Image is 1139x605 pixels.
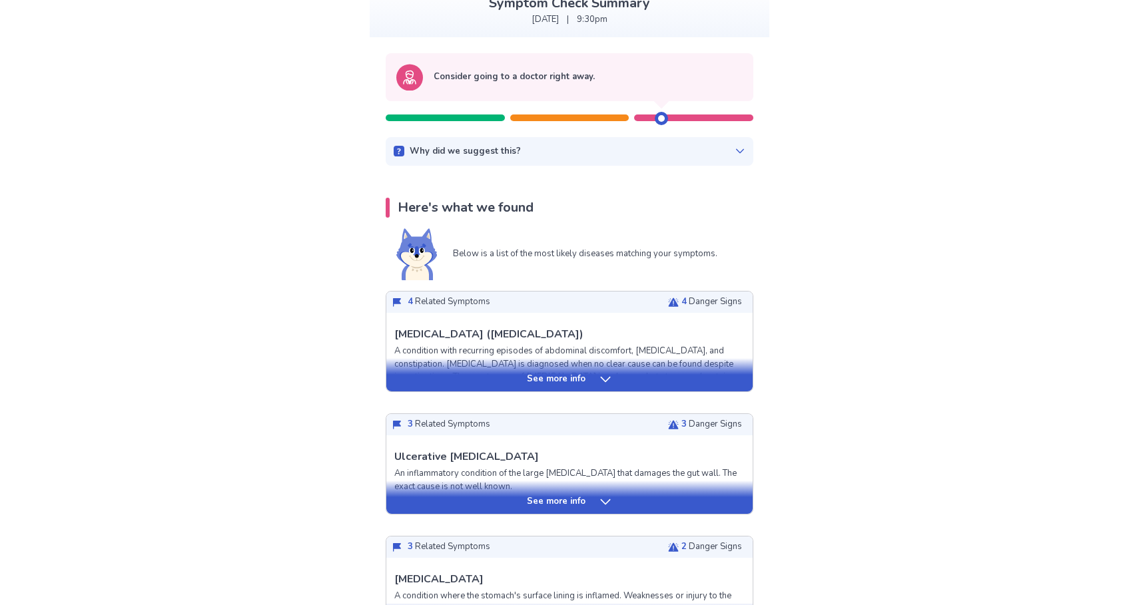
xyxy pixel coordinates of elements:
p: An inflammatory condition of the large [MEDICAL_DATA] that damages the gut wall. The exact cause ... [394,467,745,493]
span: 4 [681,296,687,307]
p: See more info [527,373,585,386]
p: | [567,13,569,27]
span: 3 [408,540,413,552]
span: 3 [408,418,413,430]
p: [MEDICAL_DATA] ([MEDICAL_DATA]) [394,326,583,342]
p: Ulcerative [MEDICAL_DATA] [394,449,539,465]
p: Below is a list of the most likely diseases matching your symptoms. [453,248,717,261]
span: 4 [408,296,413,307]
p: Danger Signs [681,418,742,431]
p: Here's what we found [398,198,534,218]
p: Danger Signs [681,540,742,554]
span: 2 [681,540,687,552]
p: Why did we suggest this? [410,145,521,158]
p: A condition with recurring episodes of abdominal discomfort, [MEDICAL_DATA], and constipation. [M... [394,345,745,397]
p: Related Symptoms [408,540,490,554]
p: Danger Signs [681,296,742,309]
p: Related Symptoms [408,418,490,431]
p: Related Symptoms [408,296,490,309]
p: [MEDICAL_DATA] [394,571,484,587]
span: 3 [681,418,687,430]
p: See more info [527,495,585,508]
p: 9:30pm [577,13,607,27]
img: Shiba [396,228,437,280]
p: Consider going to a doctor right away. [434,71,595,84]
p: [DATE] [532,13,559,27]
